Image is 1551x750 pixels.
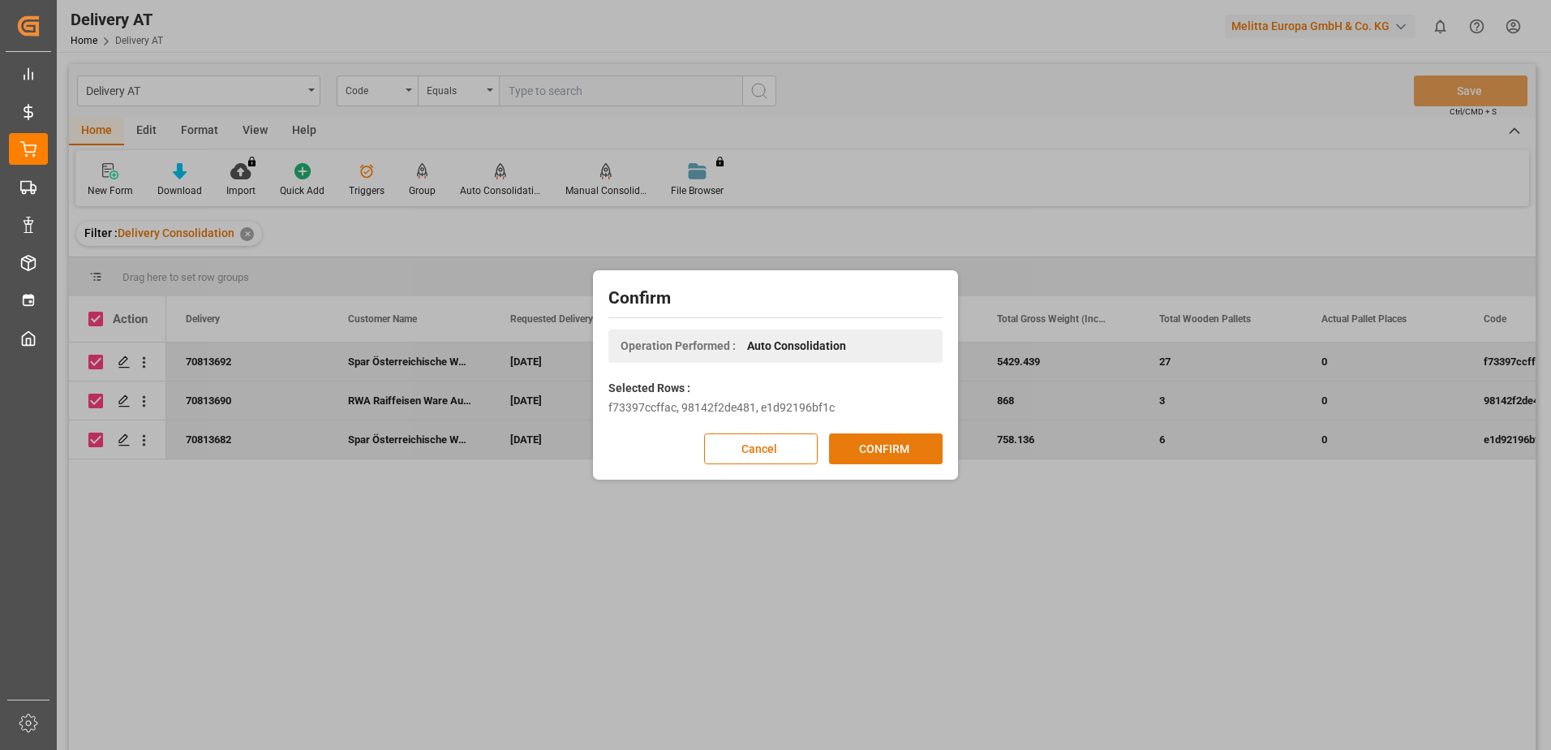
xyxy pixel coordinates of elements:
[747,338,846,355] span: Auto Consolidation
[704,433,818,464] button: Cancel
[621,338,736,355] span: Operation Performed :
[608,380,690,397] label: Selected Rows :
[829,433,943,464] button: CONFIRM
[608,399,943,416] div: f73397ccffac, 98142f2de481, e1d92196bf1c
[608,286,943,312] h2: Confirm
